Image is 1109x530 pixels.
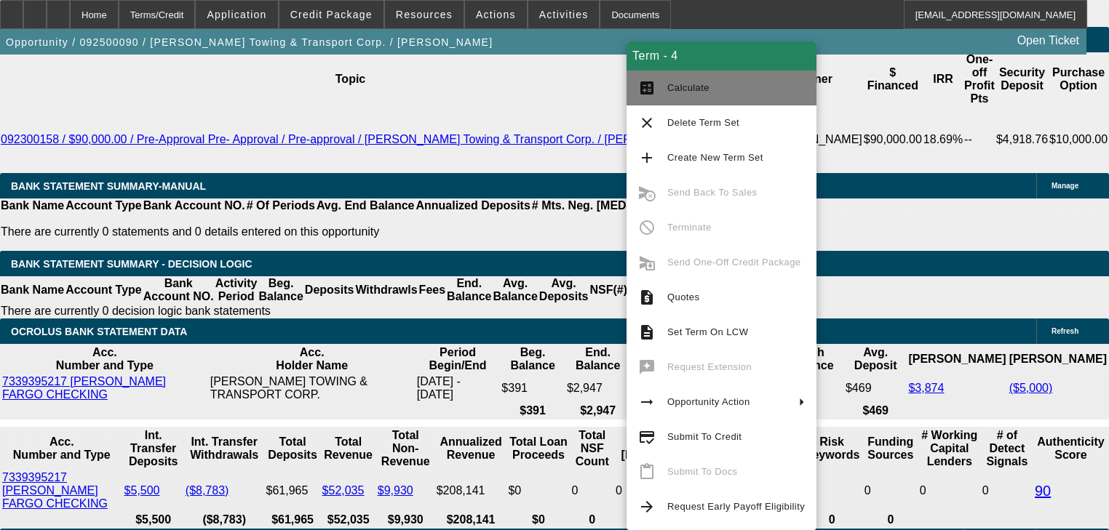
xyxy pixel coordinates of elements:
[210,345,415,373] th: Acc. Holder Name
[919,428,980,469] th: # Working Capital Lenders
[638,324,656,341] mat-icon: description
[377,428,434,469] th: Total Non-Revenue
[501,345,565,373] th: Beg. Balance
[801,513,862,527] th: 0
[437,484,506,497] div: $208,141
[1049,52,1108,106] th: Purchase Option
[963,106,995,173] td: --
[215,276,258,304] th: Activity Period
[507,428,569,469] th: Total Loan Proceeds
[415,198,530,213] th: Annualized Deposits
[863,52,923,106] th: $ Financed
[465,1,527,28] button: Actions
[143,276,215,304] th: Bank Account NO.
[667,396,750,407] span: Opportunity Action
[801,470,862,511] td: 0
[995,106,1049,173] td: $4,918.76
[667,82,709,93] span: Calculate
[322,513,375,527] th: $52,035
[210,374,415,402] td: [PERSON_NAME] TOWING & TRANSPORT CORP.
[667,501,805,512] span: Request Early Payoff Eligibility
[418,276,446,304] th: Fees
[507,513,569,527] th: $0
[11,180,206,192] span: BANK STATEMENT SUMMARY-MANUAL
[1035,483,1051,499] a: 90
[638,289,656,306] mat-icon: request_quote
[923,106,963,173] td: 18.69%
[1009,382,1053,394] a: ($5,000)
[638,498,656,515] mat-icon: arrow_forward
[65,198,143,213] th: Account Type
[864,513,918,527] th: 0
[446,276,492,304] th: End. Balance
[1011,28,1085,53] a: Open Ticket
[124,428,183,469] th: Int. Transfer Deposits
[2,375,166,401] a: 7339395217 [PERSON_NAME] FARGO CHECKING
[6,36,493,48] span: Opportunity / 092500090 / [PERSON_NAME] Towing & Transport Corp. / [PERSON_NAME]
[995,52,1049,106] th: Security Deposit
[667,431,742,442] span: Submit To Credit
[1009,345,1108,373] th: [PERSON_NAME]
[396,9,453,20] span: Resources
[615,470,728,511] td: 0
[316,198,416,213] th: Avg. End Balance
[385,1,464,28] button: Resources
[436,428,506,469] th: Annualized Revenue
[378,484,413,497] a: $9,930
[476,9,516,20] span: Actions
[982,470,1033,511] td: 0
[290,9,373,20] span: Credit Package
[1,428,122,469] th: Acc. Number and Type
[667,117,739,128] span: Delete Term Set
[864,470,918,511] td: 0
[864,428,918,469] th: Funding Sources
[266,470,320,511] td: $61,965
[571,513,613,527] th: 0
[801,428,862,469] th: Risk Keywords
[638,149,656,166] mat-icon: add
[322,428,375,469] th: Total Revenue
[667,292,699,302] span: Quotes
[667,152,763,163] span: Create New Term Set
[907,345,1006,373] th: [PERSON_NAME]
[258,276,303,304] th: Beg. Balance
[615,428,728,469] th: # Days of Neg. [MEDICAL_DATA].
[1,345,208,373] th: Acc. Number and Type
[1049,106,1108,173] td: $10,000.00
[1034,428,1108,469] th: Authenticity Score
[539,9,589,20] span: Activities
[124,513,183,527] th: $5,500
[196,1,277,28] button: Application
[143,198,246,213] th: Bank Account NO.
[185,428,264,469] th: Int. Transfer Withdrawals
[528,1,600,28] button: Activities
[11,326,187,337] span: OCROLUS BANK STATEMENT DATA
[531,198,699,213] th: # Mts. Neg. [MEDICAL_DATA].
[566,403,630,418] th: $2,947
[566,374,630,402] td: $2,947
[266,428,320,469] th: Total Deposits
[615,513,728,527] th: 0
[304,276,355,304] th: Deposits
[920,484,926,497] span: 0
[65,276,143,304] th: Account Type
[1,225,808,238] p: There are currently 0 statements and 0 details entered on this opportunity
[845,403,906,418] th: $469
[279,1,383,28] button: Credit Package
[377,513,434,527] th: $9,930
[436,513,506,527] th: $208,141
[845,374,906,402] td: $469
[571,428,613,469] th: Sum of the Total NSF Count and Total Overdraft Fee Count from Ocrolus
[845,345,906,373] th: Avg. Deposit
[667,326,748,337] span: Set Term On LCW
[501,403,565,418] th: $391
[266,513,320,527] th: $61,965
[863,106,923,173] td: $90,000.00
[246,198,316,213] th: # Of Periods
[566,345,630,373] th: End. Balance
[492,276,538,304] th: Avg. Balance
[1052,182,1078,190] span: Manage
[186,484,229,497] a: ($8,783)
[2,471,108,510] a: 7339395217 [PERSON_NAME] FARGO CHECKING
[501,374,565,402] td: $391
